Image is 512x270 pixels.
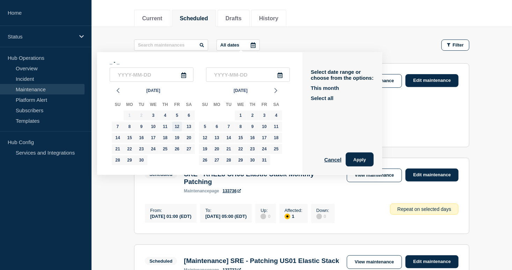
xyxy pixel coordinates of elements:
[160,144,170,154] div: Thursday, Sep 25, 2025
[142,15,162,22] button: Current
[248,111,257,120] div: Thursday, Oct 2, 2025
[212,155,222,165] div: Monday, Oct 27, 2025
[390,204,459,215] div: Repeat on selected days
[261,213,270,219] div: 0
[200,144,210,154] div: Sunday, Oct 19, 2025
[205,208,247,213] p: To :
[347,169,402,182] a: View maintenance
[271,111,281,120] div: Saturday, Oct 4, 2025
[231,85,250,96] button: [DATE]
[285,214,290,219] div: affected
[211,101,223,110] div: Mo
[110,67,193,82] input: YYYY-MM-DD
[316,214,322,219] div: disabled
[346,152,374,166] button: Apply
[110,59,290,65] p: _ - _
[285,213,302,219] div: 1
[453,42,464,48] span: Filter
[172,111,182,120] div: Friday, Sep 5, 2025
[259,111,269,120] div: Friday, Oct 3, 2025
[236,155,246,165] div: Wednesday, Oct 29, 2025
[271,133,281,143] div: Saturday, Oct 18, 2025
[236,122,246,132] div: Wednesday, Oct 8, 2025
[184,133,194,143] div: Saturday, Sep 20, 2025
[137,144,146,154] div: Tuesday, Sep 23, 2025
[113,144,123,154] div: Sunday, Sep 21, 2025
[150,213,191,219] div: [DATE] 01:00 (EDT)
[147,101,159,110] div: We
[200,133,210,143] div: Sunday, Oct 12, 2025
[184,170,340,186] h3: SRE - RHEL8 CH08 Elastic Stack Monthly Patching
[184,257,339,265] h3: [Maintenance] SRE - Patching US01 Elastic Stack
[248,122,257,132] div: Thursday, Oct 9, 2025
[160,133,170,143] div: Thursday, Sep 18, 2025
[172,122,182,132] div: Friday, Sep 12, 2025
[259,155,269,165] div: Friday, Oct 31, 2025
[125,133,134,143] div: Monday, Sep 15, 2025
[235,101,247,110] div: We
[134,40,208,51] input: Search maintenances
[405,74,459,87] a: Edit maintenance
[261,208,270,213] p: Up :
[212,133,222,143] div: Monday, Oct 13, 2025
[172,144,182,154] div: Friday, Sep 26, 2025
[124,101,136,110] div: Mo
[199,101,211,110] div: Su
[316,213,329,219] div: 0
[125,155,134,165] div: Monday, Sep 29, 2025
[212,144,222,154] div: Monday, Oct 20, 2025
[112,101,124,110] div: Su
[311,85,339,91] button: This month
[224,133,234,143] div: Tuesday, Oct 14, 2025
[271,144,281,154] div: Saturday, Oct 25, 2025
[137,133,146,143] div: Tuesday, Sep 16, 2025
[224,144,234,154] div: Tuesday, Oct 21, 2025
[236,144,246,154] div: Wednesday, Oct 22, 2025
[234,85,248,96] span: [DATE]
[200,122,210,132] div: Sunday, Oct 5, 2025
[159,101,171,110] div: Th
[285,208,302,213] p: Affected :
[8,34,75,40] p: Status
[183,101,195,110] div: Sa
[259,122,269,132] div: Friday, Oct 10, 2025
[184,122,194,132] div: Saturday, Sep 13, 2025
[137,111,146,120] div: Tuesday, Sep 2, 2025
[184,111,194,120] div: Saturday, Sep 6, 2025
[261,214,266,219] div: disabled
[223,101,235,110] div: Tu
[236,133,246,143] div: Wednesday, Oct 15, 2025
[171,101,183,110] div: Fr
[259,144,269,154] div: Friday, Oct 24, 2025
[180,15,208,22] button: Scheduled
[405,169,459,182] a: Edit maintenance
[150,208,191,213] p: From :
[316,208,329,213] p: Down :
[259,133,269,143] div: Friday, Oct 17, 2025
[217,40,260,51] button: All dates
[184,144,194,154] div: Saturday, Sep 27, 2025
[184,189,219,193] p: page
[224,155,234,165] div: Tuesday, Oct 28, 2025
[144,85,163,96] button: [DATE]
[148,144,158,154] div: Wednesday, Sep 24, 2025
[405,255,459,268] a: Edit maintenance
[149,258,173,264] div: Scheduled
[222,189,241,193] a: 133736
[125,111,134,120] div: Monday, Sep 1, 2025
[441,40,469,51] button: Filter
[200,155,210,165] div: Sunday, Oct 26, 2025
[259,15,278,22] button: History
[148,133,158,143] div: Wednesday, Sep 17, 2025
[113,155,123,165] div: Sunday, Sep 28, 2025
[248,144,257,154] div: Thursday, Oct 23, 2025
[347,255,402,269] a: View maintenance
[248,155,257,165] div: Thursday, Oct 30, 2025
[113,122,123,132] div: Sunday, Sep 7, 2025
[236,111,246,120] div: Wednesday, Oct 1, 2025
[311,69,374,81] p: Select date range or choose from the options:
[311,95,334,101] button: Select all
[248,133,257,143] div: Thursday, Oct 16, 2025
[247,101,258,110] div: Th
[148,122,158,132] div: Wednesday, Sep 10, 2025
